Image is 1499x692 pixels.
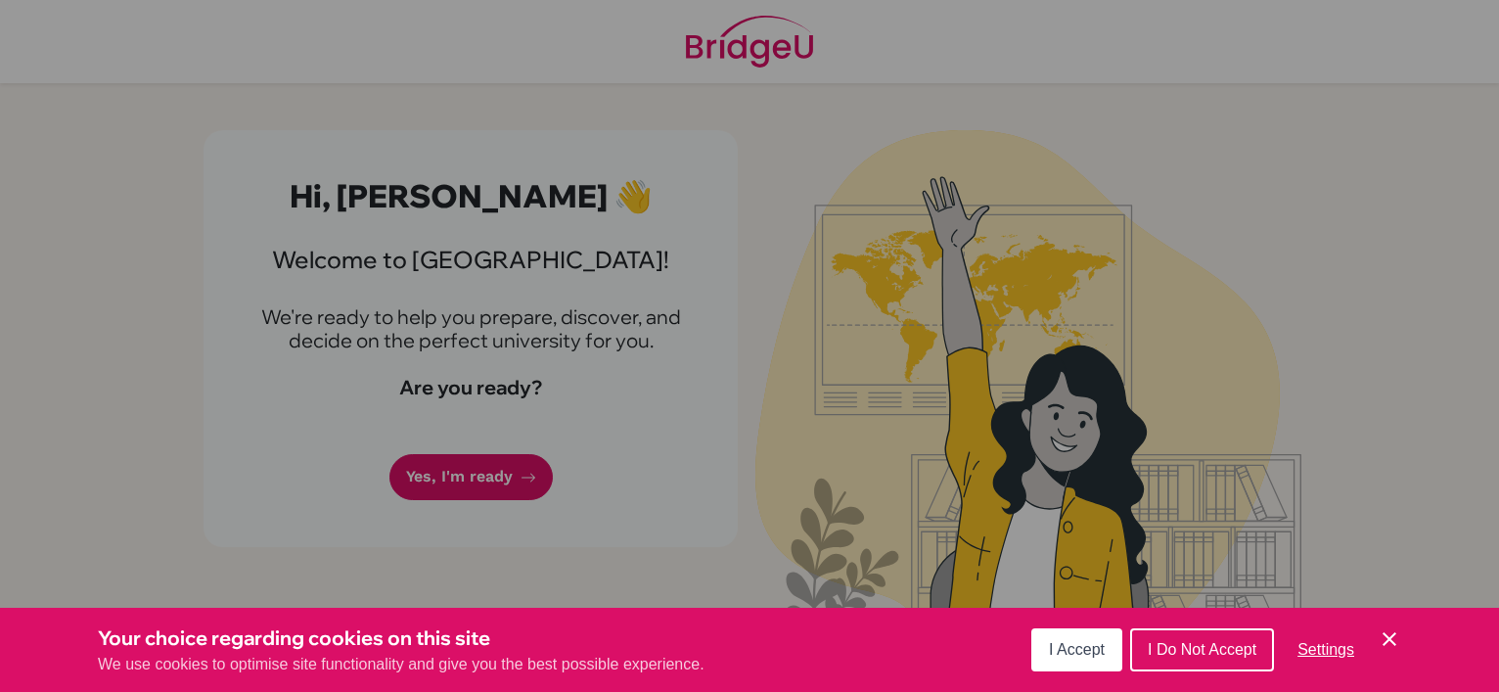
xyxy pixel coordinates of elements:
button: I Accept [1031,628,1122,671]
span: I Do Not Accept [1148,641,1256,658]
span: I Accept [1049,641,1105,658]
span: Settings [1297,641,1354,658]
h3: Your choice regarding cookies on this site [98,623,704,653]
p: We use cookies to optimise site functionality and give you the best possible experience. [98,653,704,676]
button: Settings [1282,630,1370,669]
button: Save and close [1378,627,1401,651]
button: I Do Not Accept [1130,628,1274,671]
